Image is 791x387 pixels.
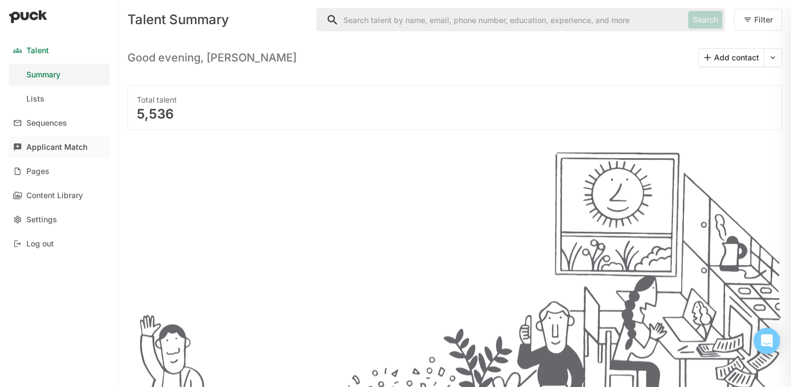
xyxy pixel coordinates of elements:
[9,184,110,206] a: Content Library
[9,112,110,134] a: Sequences
[26,239,54,249] div: Log out
[26,70,60,80] div: Summary
[26,46,49,55] div: Talent
[26,215,57,225] div: Settings
[26,143,87,152] div: Applicant Match
[317,9,684,31] input: Search
[9,64,110,86] a: Summary
[137,94,773,105] div: Total talent
[9,136,110,158] a: Applicant Match
[26,167,49,176] div: Pages
[754,328,780,354] div: Open Intercom Messenger
[26,191,83,200] div: Content Library
[9,88,110,110] a: Lists
[699,49,764,66] button: Add contact
[26,94,44,104] div: Lists
[9,209,110,231] a: Settings
[127,51,297,64] h3: Good evening, [PERSON_NAME]
[734,9,782,31] button: Filter
[26,119,67,128] div: Sequences
[9,40,110,61] a: Talent
[9,160,110,182] a: Pages
[127,13,308,26] div: Talent Summary
[137,108,773,121] div: 5,536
